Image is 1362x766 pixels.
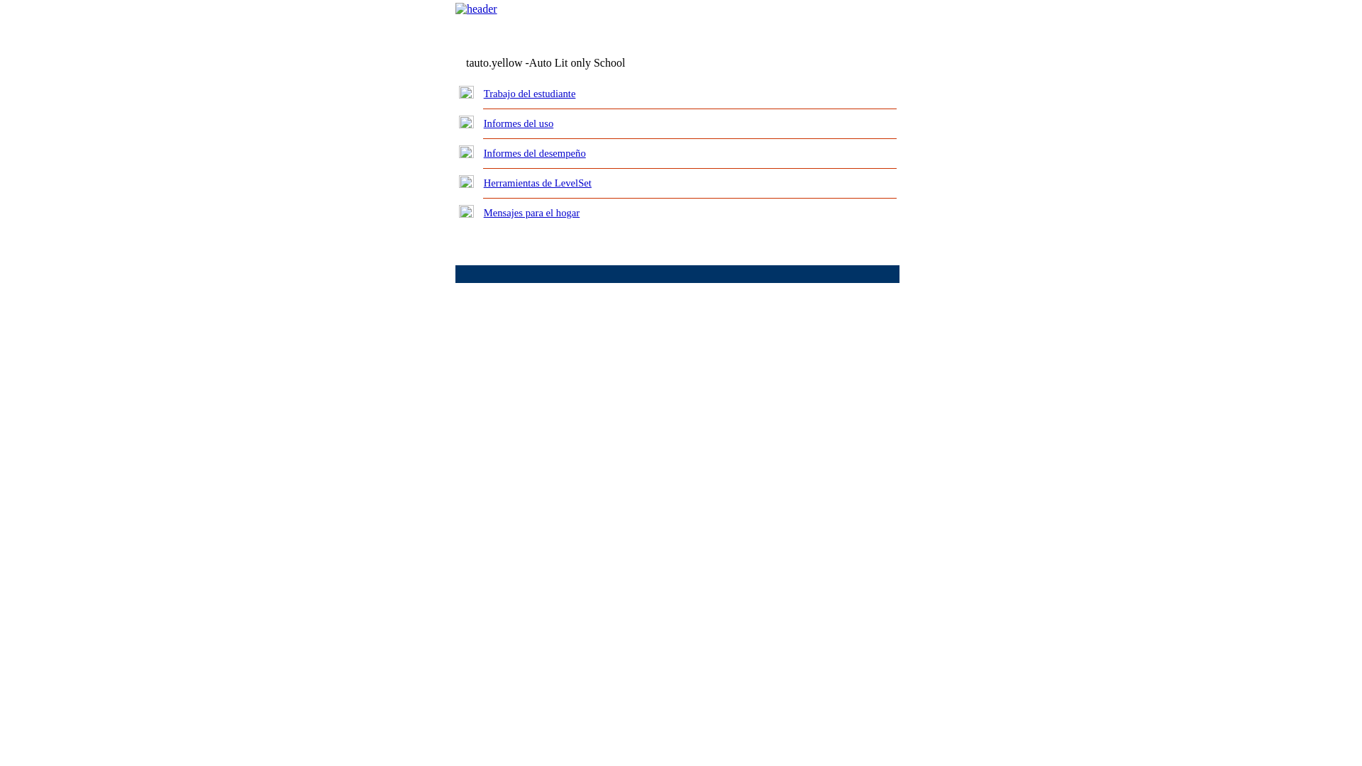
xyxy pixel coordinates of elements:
[459,116,474,128] img: plus.gif
[459,205,474,218] img: plus.gif
[459,175,474,188] img: plus.gif
[484,207,580,218] a: Mensajes para el hogar
[466,57,727,70] td: tauto.yellow -
[455,3,497,16] img: header
[459,145,474,158] img: plus.gif
[484,88,576,99] a: Trabajo del estudiante
[484,177,592,189] a: Herramientas de LevelSet
[529,57,626,69] nobr: Auto Lit only School
[484,148,586,159] a: Informes del desempeño
[484,118,554,129] a: Informes del uso
[459,86,474,99] img: plus.gif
